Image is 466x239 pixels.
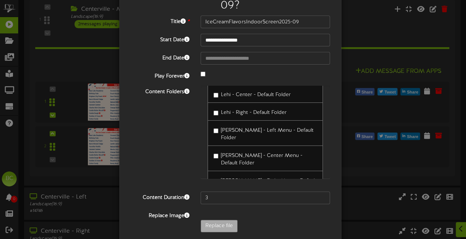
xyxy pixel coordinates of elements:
input: Lehi - Center - Default Folder [214,93,218,98]
label: End Date [125,52,195,62]
span: Lehi - Right - Default Folder [221,110,287,115]
label: Content Folders [125,86,195,96]
label: Content Duration [125,191,195,202]
span: [PERSON_NAME] - Center Menu - Default Folder [221,153,303,166]
span: [PERSON_NAME] - Left Menu - Default Folder [221,128,314,141]
label: Start Date [125,34,195,44]
input: [PERSON_NAME] - Left Menu - Default Folder [214,128,218,133]
label: Replace Image [125,210,195,220]
input: Lehi - Right - Default Folder [214,111,218,115]
label: Title [125,16,195,26]
input: 15 [201,191,330,204]
span: Lehi - Center - Default Folder [221,92,291,98]
input: [PERSON_NAME] - Center Menu - Default Folder [214,154,218,158]
label: Play Forever [125,70,195,80]
span: [PERSON_NAME] - Right Menu - Default Folder [221,178,317,191]
input: Title [201,16,330,28]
